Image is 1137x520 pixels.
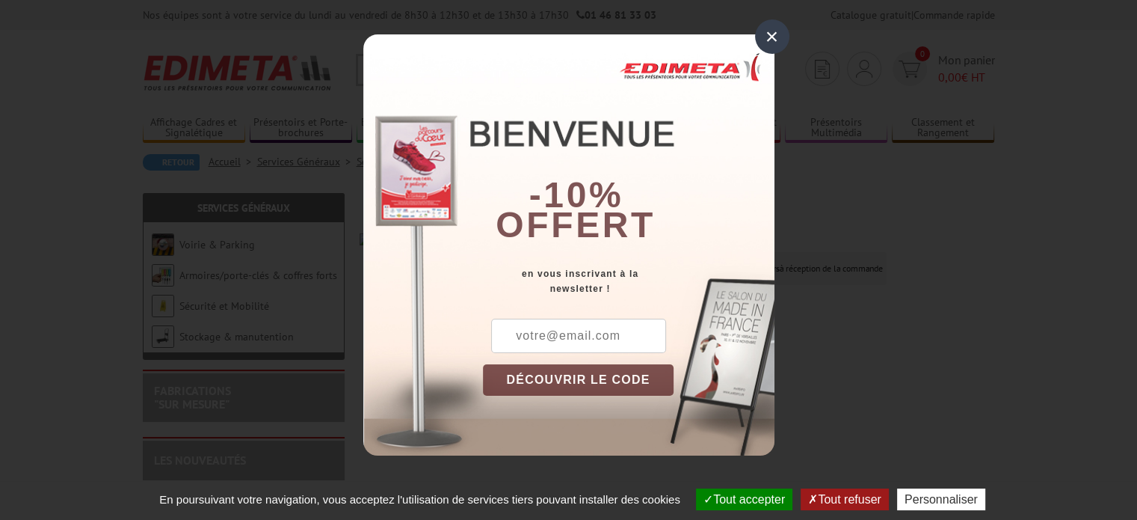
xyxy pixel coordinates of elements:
button: Tout accepter [696,489,792,510]
input: votre@email.com [491,319,666,353]
b: -10% [529,175,623,215]
div: × [755,19,789,54]
button: Tout refuser [801,489,888,510]
button: Personnaliser (fenêtre modale) [897,489,985,510]
span: En poursuivant votre navigation, vous acceptez l'utilisation de services tiers pouvant installer ... [152,493,688,506]
button: DÉCOUVRIR LE CODE [483,364,674,396]
div: en vous inscrivant à la newsletter ! [483,266,774,296]
font: offert [496,205,656,245]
